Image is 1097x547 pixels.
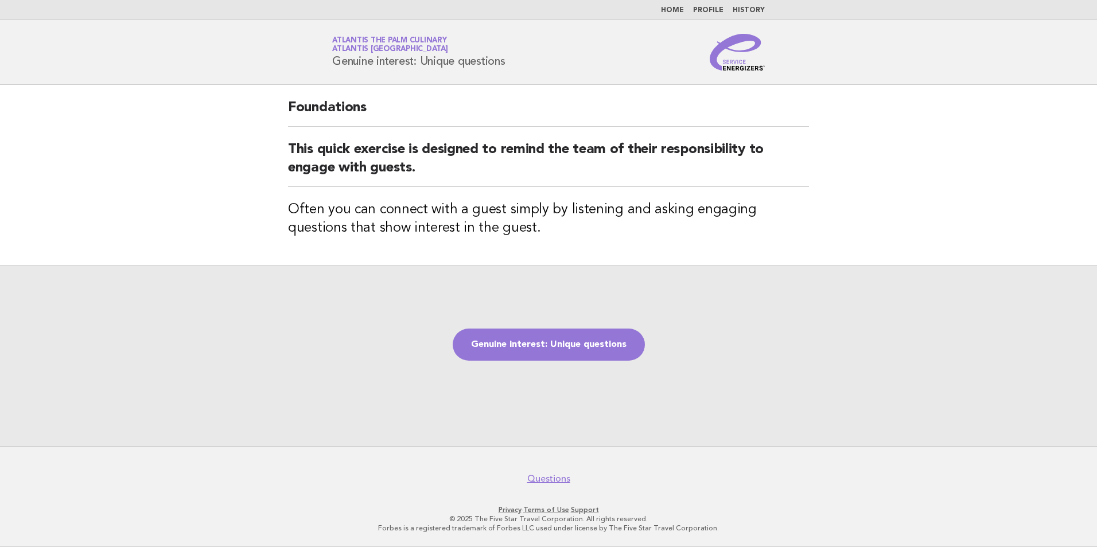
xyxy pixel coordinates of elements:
[197,505,900,514] p: · ·
[332,37,505,67] h1: Genuine interest: Unique questions
[527,473,570,485] a: Questions
[661,7,684,14] a: Home
[710,34,765,71] img: Service Energizers
[571,506,599,514] a: Support
[332,46,448,53] span: Atlantis [GEOGRAPHIC_DATA]
[288,140,809,187] h2: This quick exercise is designed to remind the team of their responsibility to engage with guests.
[499,506,522,514] a: Privacy
[288,201,809,237] h3: Often you can connect with a guest simply by listening and asking engaging questions that show in...
[332,37,448,53] a: Atlantis The Palm CulinaryAtlantis [GEOGRAPHIC_DATA]
[288,99,809,127] h2: Foundations
[523,506,569,514] a: Terms of Use
[693,7,723,14] a: Profile
[197,514,900,523] p: © 2025 The Five Star Travel Corporation. All rights reserved.
[453,329,645,361] a: Genuine interest: Unique questions
[733,7,765,14] a: History
[197,523,900,533] p: Forbes is a registered trademark of Forbes LLC used under license by The Five Star Travel Corpora...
